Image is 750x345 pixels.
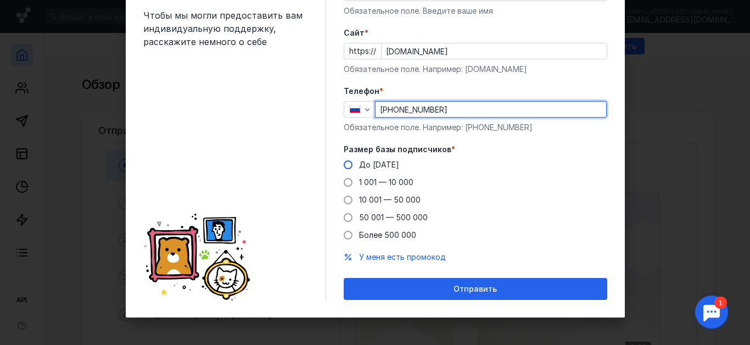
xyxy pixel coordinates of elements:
[359,252,446,263] button: У меня есть промокод
[344,86,379,97] span: Телефон
[359,195,421,204] span: 10 001 — 50 000
[25,7,37,19] div: 1
[344,122,607,133] div: Обязательное поле. Например: [PHONE_NUMBER]
[344,5,607,16] div: Обязательное поле. Введите ваше имя
[344,27,365,38] span: Cайт
[359,230,416,240] span: Более 500 000
[359,177,413,187] span: 1 001 — 10 000
[359,213,428,222] span: 50 001 — 500 000
[359,252,446,261] span: У меня есть промокод
[344,144,451,155] span: Размер базы подписчиков
[344,64,607,75] div: Обязательное поле. Например: [DOMAIN_NAME]
[143,9,308,48] span: Чтобы мы могли предоставить вам индивидуальную поддержку, расскажите немного о себе
[454,285,497,294] span: Отправить
[344,278,607,300] button: Отправить
[359,160,399,169] span: До [DATE]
